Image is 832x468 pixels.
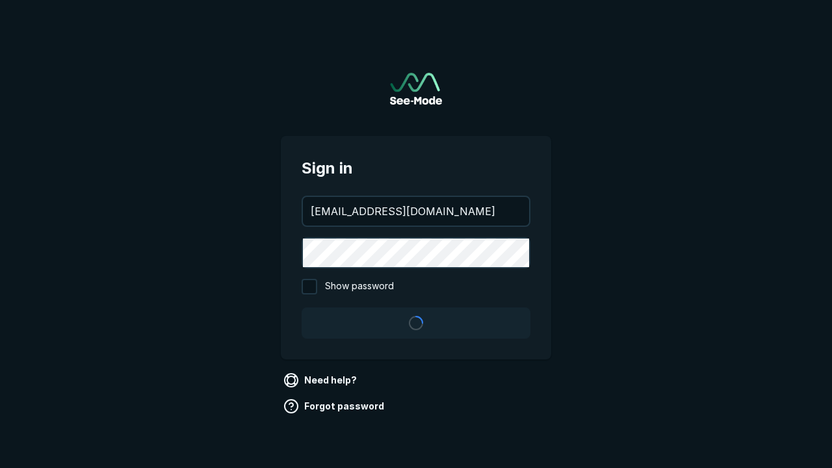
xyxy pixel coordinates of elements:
a: Need help? [281,370,362,391]
span: Sign in [302,157,530,180]
a: Forgot password [281,396,389,417]
input: your@email.com [303,197,529,226]
img: See-Mode Logo [390,73,442,105]
a: Go to sign in [390,73,442,105]
span: Show password [325,279,394,294]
